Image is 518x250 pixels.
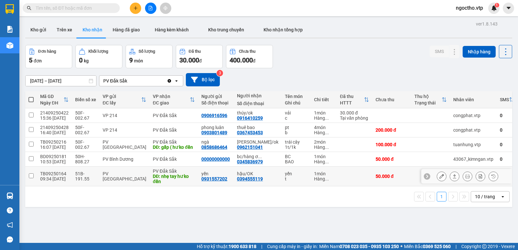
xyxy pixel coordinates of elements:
[75,171,96,181] div: 51B-191.55
[453,142,493,147] div: tuanhung.vtp
[25,22,51,38] button: Kho gửi
[199,58,202,63] span: đ
[25,45,72,68] button: Đơn hàng5đơn
[325,159,329,164] span: ...
[285,110,308,115] div: vải
[463,46,496,58] button: Nhập hàng
[237,101,278,106] div: Số điện thoại
[163,6,168,10] span: aim
[84,58,89,63] span: kg
[314,176,333,181] div: Hàng thông thường
[414,100,442,105] div: Trạng thái
[40,171,69,176] div: TB09250164
[285,145,308,150] div: 1t/1k
[451,4,488,12] span: ngoctho.vtp
[51,22,77,38] button: Trên xe
[237,171,278,176] div: hậu/OK
[314,125,333,130] div: 4 món
[103,157,146,162] div: PV Bình Dương
[500,142,514,147] div: 0
[40,94,63,99] div: Mã GD
[314,145,333,150] div: Hàng thông thường
[453,97,493,102] div: Nhân viên
[456,243,456,250] span: |
[201,157,230,162] div: 00000000000
[126,45,173,68] button: Số lượng9món
[40,110,69,115] div: 21409250422
[337,91,372,108] th: Toggle SortBy
[79,56,83,64] span: 0
[217,70,223,76] sup: 3
[314,171,333,176] div: 1 món
[340,115,369,121] div: Tại văn phòng
[6,26,13,33] img: solution-icon
[103,127,146,133] div: VP 214
[476,20,498,27] div: ver 1.8.143
[29,56,32,64] span: 5
[201,113,227,118] div: 0906916596
[450,171,459,181] div: Giao hàng
[197,243,256,250] span: Hỗ trợ kỹ thuật:
[237,93,278,98] div: Người nhận
[40,115,69,121] div: 15:36 [DATE]
[285,171,308,176] div: yến
[167,78,172,83] svg: Clear value
[503,3,514,14] button: caret-down
[237,139,278,145] div: hồng lam/ok
[160,3,171,14] button: aim
[340,94,364,99] div: Đã thu
[500,194,505,199] svg: open
[153,113,195,118] div: PV Đắk Sắk
[314,159,333,164] div: Hàng thông thường
[285,159,308,164] div: BAO
[404,243,451,250] span: Miền Bắc
[129,56,133,64] span: 9
[103,78,127,84] div: PV Đắk Sắk
[453,157,493,162] div: 43067_kimngan.vtp
[237,145,263,150] div: 0962151041
[103,171,146,181] div: PV [GEOGRAPHIC_DATA]
[139,49,155,54] div: Số lượng
[423,244,451,249] strong: 0369 525 060
[186,73,220,86] button: Bộ lọc
[6,4,14,14] img: logo-vxr
[148,6,153,10] span: file-add
[40,176,69,181] div: 09:34 [DATE]
[376,127,408,133] div: 200.000 đ
[319,243,399,250] span: Miền Nam
[376,174,408,179] div: 50.000 đ
[237,130,263,135] div: 0367453453
[500,97,509,102] div: SMS
[6,42,13,49] img: warehouse-icon
[258,154,262,159] span: ...
[267,243,318,250] span: Cung cấp máy in - giấy in:
[153,145,195,150] div: DĐ: gấp ( hư ko đền
[128,78,129,84] input: Selected PV Đắk Sắk.
[400,245,402,248] span: ⚪️
[99,91,150,108] th: Toggle SortBy
[500,127,514,133] div: 0
[340,110,369,115] div: 30.000 đ
[201,100,231,105] div: Số điện thoại
[314,139,333,145] div: 2 món
[453,113,493,118] div: congphat.vtp
[37,91,72,108] th: Toggle SortBy
[506,5,512,11] span: caret-down
[237,176,263,181] div: 0394555119
[40,139,69,145] div: TB09250216
[103,113,146,118] div: VP 214
[325,115,329,121] span: ...
[437,192,446,201] button: 1
[179,56,199,64] span: 30.000
[75,45,122,68] button: Khối lượng0kg
[201,125,231,130] div: phong luân
[34,58,42,63] span: đơn
[237,125,278,130] div: thuê bao
[40,130,69,135] div: 16:40 [DATE]
[376,142,408,147] div: 100.000 đ
[500,157,514,162] div: 0
[314,110,333,115] div: 1 món
[497,91,517,108] th: Toggle SortBy
[376,157,408,162] div: 50.000 đ
[453,127,493,133] div: congphat.vtp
